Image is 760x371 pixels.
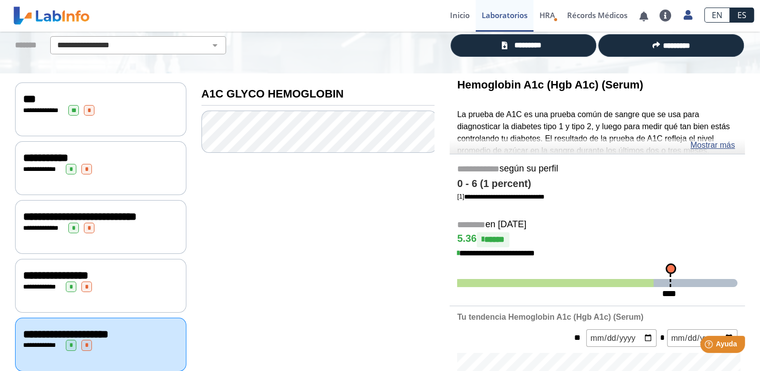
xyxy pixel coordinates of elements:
b: Tu tendencia Hemoglobin A1c (Hgb A1c) (Serum) [457,313,643,321]
a: ES [730,8,754,23]
b: A1C GLYCO HEMOGLOBIN [201,87,344,100]
h5: según su perfil [457,163,737,175]
p: La prueba de A1C es una prueba común de sangre que se usa para diagnosticar la diabetes tipo 1 y ... [457,109,737,217]
a: Mostrar más [690,139,735,151]
h5: en [DATE] [457,219,737,231]
a: EN [704,8,730,23]
h4: 5.36 [457,232,737,247]
iframe: Help widget launcher [671,332,749,360]
input: mm/dd/yyyy [586,329,657,347]
a: [1] [457,193,545,200]
span: HRA [539,10,555,20]
input: mm/dd/yyyy [667,329,737,347]
b: Hemoglobin A1c (Hgb A1c) (Serum) [457,78,643,91]
h4: 0 - 6 (1 percent) [457,178,737,190]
